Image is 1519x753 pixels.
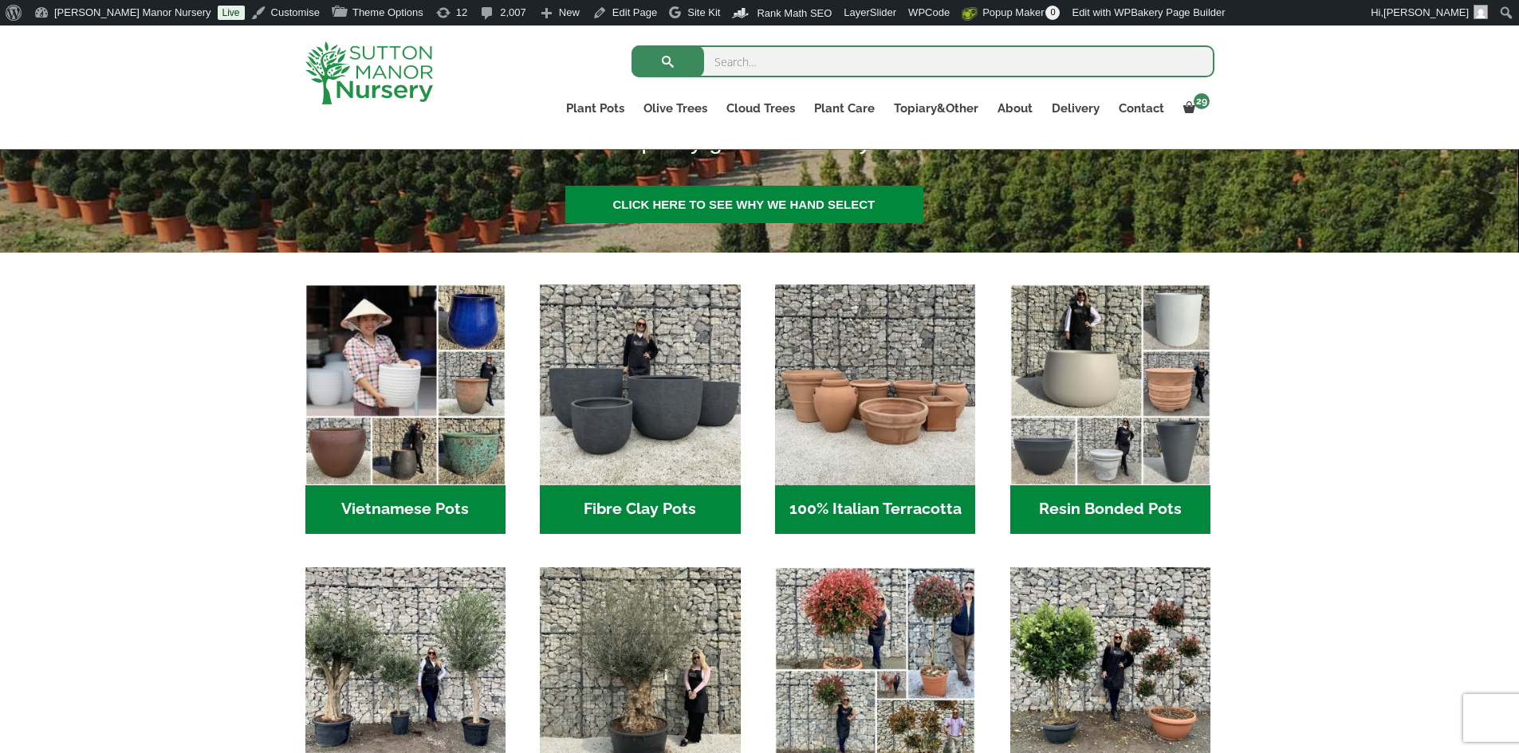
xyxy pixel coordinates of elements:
h2: 100% Italian Terracotta [775,485,975,535]
a: Live [218,6,245,20]
span: 0 [1045,6,1060,20]
a: Cloud Trees [717,97,805,120]
h2: Resin Bonded Pots [1010,485,1210,535]
img: Home - 1B137C32 8D99 4B1A AA2F 25D5E514E47D 1 105 c [775,284,975,484]
a: About [988,97,1042,120]
a: Visit product category Vietnamese Pots [305,284,506,534]
a: Contact [1109,97,1174,120]
input: Search... [632,45,1214,77]
a: Olive Trees [634,97,717,120]
a: Plant Care [805,97,884,120]
h2: Fibre Clay Pots [540,485,740,535]
a: Visit product category Fibre Clay Pots [540,284,740,534]
img: logo [305,41,433,104]
span: Site Kit [687,6,720,18]
a: 29 [1174,97,1214,120]
a: Visit product category 100% Italian Terracotta [775,284,975,534]
a: Topiary&Other [884,97,988,120]
span: 29 [1194,93,1210,109]
img: Home - 6E921A5B 9E2F 4B13 AB99 4EF601C89C59 1 105 c [305,284,506,484]
span: Rank Math SEO [757,7,832,19]
img: Home - 8194B7A3 2818 4562 B9DD 4EBD5DC21C71 1 105 c 1 [540,284,740,484]
a: Visit product category Resin Bonded Pots [1010,284,1210,534]
span: [PERSON_NAME] [1383,6,1469,18]
a: Plant Pots [557,97,634,120]
a: Delivery [1042,97,1109,120]
h2: Vietnamese Pots [305,485,506,535]
img: Home - 67232D1B A461 444F B0F6 BDEDC2C7E10B 1 105 c [1010,284,1210,484]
